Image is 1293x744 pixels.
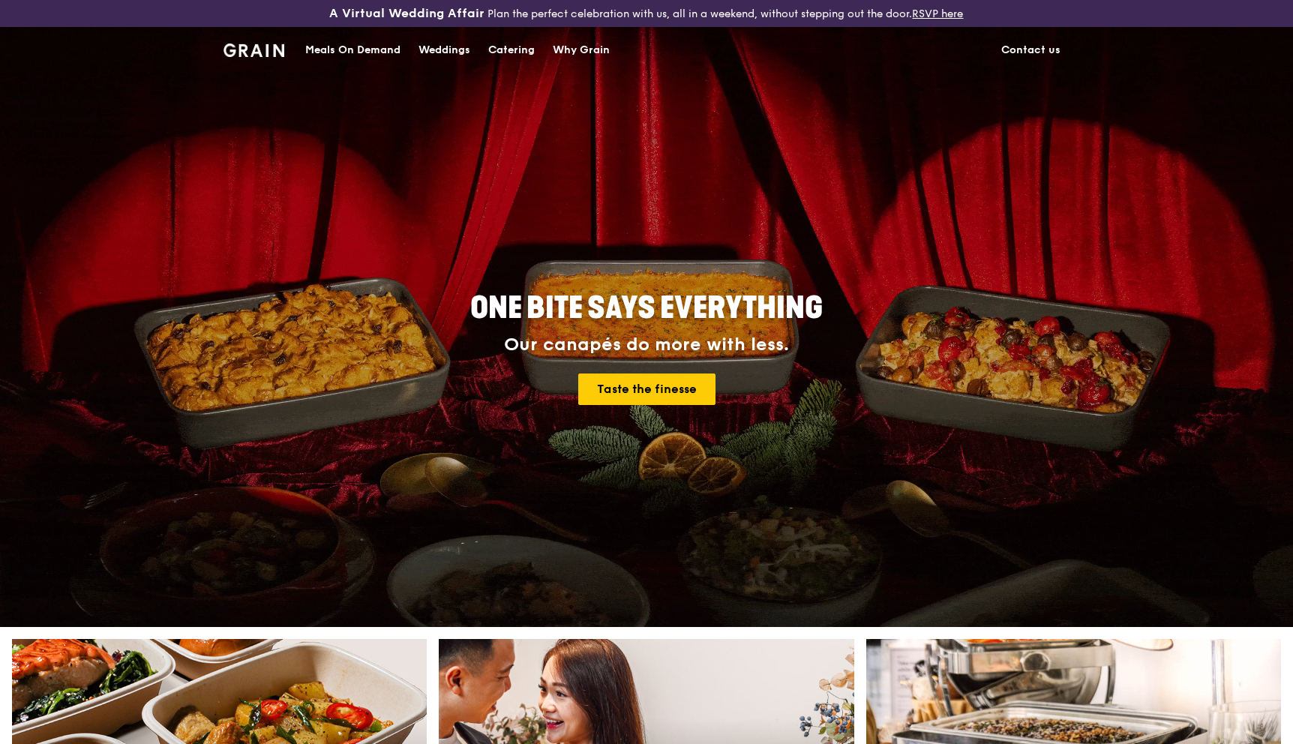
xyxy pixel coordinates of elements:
a: RSVP here [912,7,963,20]
div: Why Grain [553,28,610,73]
div: Meals On Demand [305,28,400,73]
div: Our canapés do more with less. [376,334,916,355]
a: GrainGrain [223,26,284,71]
div: Catering [488,28,535,73]
div: Plan the perfect celebration with us, all in a weekend, without stepping out the door. [215,6,1077,21]
a: Weddings [409,28,479,73]
a: Why Grain [544,28,619,73]
a: Taste the finesse [578,373,715,405]
div: Weddings [418,28,470,73]
img: Grain [223,43,284,57]
a: Contact us [992,28,1069,73]
h3: A Virtual Wedding Affair [329,6,484,21]
a: Catering [479,28,544,73]
span: ONE BITE SAYS EVERYTHING [470,290,823,326]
